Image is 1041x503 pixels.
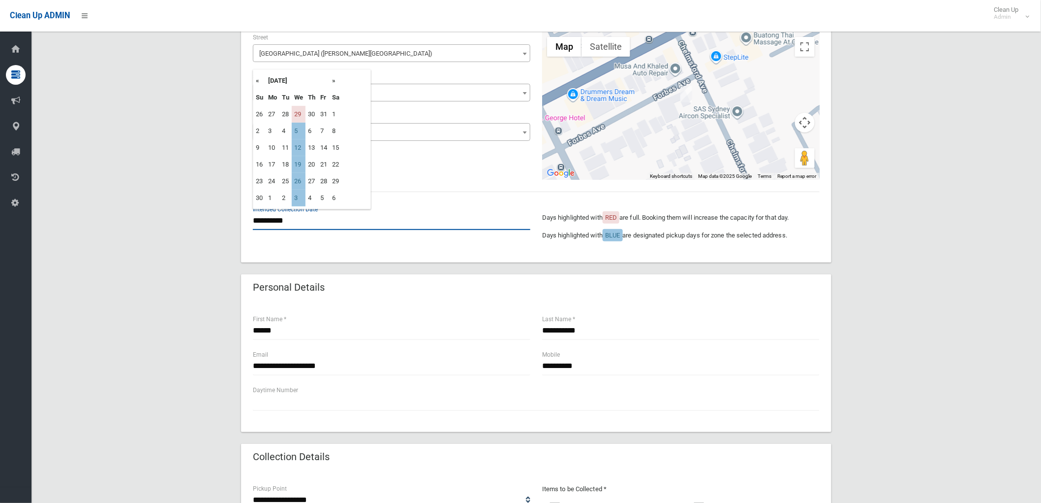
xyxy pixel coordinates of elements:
[253,89,266,106] th: Su
[255,47,528,61] span: Chelmsford Avenue (BELMORE 2192)
[292,123,306,139] td: 5
[698,173,752,179] span: Map data ©2025 Google
[330,139,342,156] td: 15
[330,190,342,206] td: 6
[545,167,577,180] img: Google
[253,139,266,156] td: 9
[318,156,330,173] td: 21
[795,113,815,133] button: Map camera controls
[279,123,292,139] td: 4
[253,44,530,62] span: Chelmsford Avenue (BELMORE 2192)
[582,37,630,57] button: Show satellite imagery
[253,156,266,173] td: 16
[542,230,820,241] p: Days highlighted with are designated pickup days for zone the selected address.
[650,173,692,180] button: Keyboard shortcuts
[318,173,330,190] td: 28
[292,139,306,156] td: 12
[292,156,306,173] td: 19
[795,148,815,168] button: Drag Pegman onto the map to open Street View
[253,123,530,141] span: 4
[266,106,279,123] td: 27
[777,173,817,179] a: Report a map error
[279,190,292,206] td: 2
[545,167,577,180] a: Open this area in Google Maps (opens a new window)
[680,86,692,102] div: 1 Chelmsford Avenue, BELMORE NSW 2192
[605,232,620,239] span: BLUE
[330,72,342,89] th: »
[795,37,815,57] button: Toggle fullscreen view
[266,156,279,173] td: 17
[266,173,279,190] td: 24
[306,156,318,173] td: 20
[306,123,318,139] td: 6
[279,89,292,106] th: Tu
[255,126,528,139] span: 4
[758,173,771,179] a: Terms (opens in new tab)
[255,86,528,100] span: 1
[306,89,318,106] th: Th
[266,89,279,106] th: Mo
[253,190,266,206] td: 30
[266,72,330,89] th: [DATE]
[306,106,318,123] td: 30
[266,123,279,139] td: 3
[241,447,341,467] header: Collection Details
[306,139,318,156] td: 13
[547,37,582,57] button: Show street map
[253,106,266,123] td: 26
[989,6,1029,21] span: Clean Up
[318,139,330,156] td: 14
[279,173,292,190] td: 25
[253,173,266,190] td: 23
[994,13,1019,21] small: Admin
[253,72,266,89] th: «
[253,123,266,139] td: 2
[292,173,306,190] td: 26
[292,89,306,106] th: We
[292,190,306,206] td: 3
[330,89,342,106] th: Sa
[279,139,292,156] td: 11
[241,278,337,297] header: Personal Details
[253,84,530,101] span: 1
[306,190,318,206] td: 4
[542,212,820,224] p: Days highlighted with are full. Booking them will increase the capacity for that day.
[292,106,306,123] td: 29
[279,156,292,173] td: 18
[318,106,330,123] td: 31
[330,173,342,190] td: 29
[318,89,330,106] th: Fr
[330,123,342,139] td: 8
[330,106,342,123] td: 1
[279,106,292,123] td: 28
[542,483,820,495] p: Items to be Collected *
[306,173,318,190] td: 27
[10,11,70,20] span: Clean Up ADMIN
[266,139,279,156] td: 10
[330,156,342,173] td: 22
[266,190,279,206] td: 1
[318,190,330,206] td: 5
[318,123,330,139] td: 7
[605,214,617,221] span: RED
